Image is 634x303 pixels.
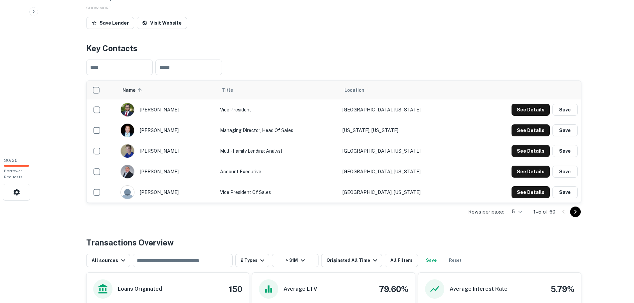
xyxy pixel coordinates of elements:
[120,165,213,179] div: [PERSON_NAME]
[339,182,469,203] td: [GEOGRAPHIC_DATA], [US_STATE]
[121,124,134,137] img: 1681575477146
[86,254,130,267] button: All sources
[551,283,574,295] h4: 5.79%
[217,161,339,182] td: Account Executive
[385,254,418,267] button: All Filters
[120,103,213,117] div: [PERSON_NAME]
[217,141,339,161] td: Multi-Family Lending Analyst
[445,254,466,267] button: Reset
[552,145,578,157] button: Save
[222,86,242,94] span: Title
[121,165,134,178] img: 1678736089388
[552,104,578,116] button: Save
[92,256,127,264] div: All sources
[512,166,550,178] button: See Details
[235,254,269,267] button: 2 Types
[468,208,504,216] p: Rows per page:
[379,283,408,295] h4: 79.60%
[570,207,581,217] button: Go to next page
[117,81,217,99] th: Name
[326,256,379,264] div: Originated All Time
[122,86,144,94] span: Name
[512,186,550,198] button: See Details
[4,169,23,179] span: Borrower Requests
[272,254,318,267] button: > $1M
[421,254,442,267] button: Save your search to get updates of matches that match your search criteria.
[86,6,111,10] span: SHOW MORE
[118,285,162,293] h6: Loans Originated
[137,17,187,29] a: Visit Website
[120,123,213,137] div: [PERSON_NAME]
[339,81,469,99] th: Location
[601,250,634,282] iframe: Chat Widget
[121,103,134,116] img: 1567548129890
[552,166,578,178] button: Save
[507,207,523,217] div: 5
[121,186,134,199] img: 9c8pery4andzj6ohjkjp54ma2
[121,144,134,158] img: 1577476763685
[552,124,578,136] button: Save
[339,141,469,161] td: [GEOGRAPHIC_DATA], [US_STATE]
[87,81,581,203] div: scrollable content
[120,144,213,158] div: [PERSON_NAME]
[86,236,174,248] h4: Transactions Overview
[512,104,550,116] button: See Details
[86,17,134,29] button: Save Lender
[339,161,469,182] td: [GEOGRAPHIC_DATA], [US_STATE]
[217,120,339,141] td: Managing Director, Head of Sales
[217,182,339,203] td: Vice President of Sales
[284,285,317,293] h6: Average LTV
[533,208,555,216] p: 1–5 of 60
[86,42,581,54] h4: Key Contacts
[339,99,469,120] td: [GEOGRAPHIC_DATA], [US_STATE]
[552,186,578,198] button: Save
[512,145,550,157] button: See Details
[339,120,469,141] td: [US_STATE], [US_STATE]
[217,81,339,99] th: Title
[217,99,339,120] td: Vice President
[229,283,242,295] h4: 150
[512,124,550,136] button: See Details
[120,185,213,199] div: [PERSON_NAME]
[344,86,364,94] span: Location
[4,158,18,163] span: 30 / 30
[321,254,382,267] button: Originated All Time
[450,285,508,293] h6: Average Interest Rate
